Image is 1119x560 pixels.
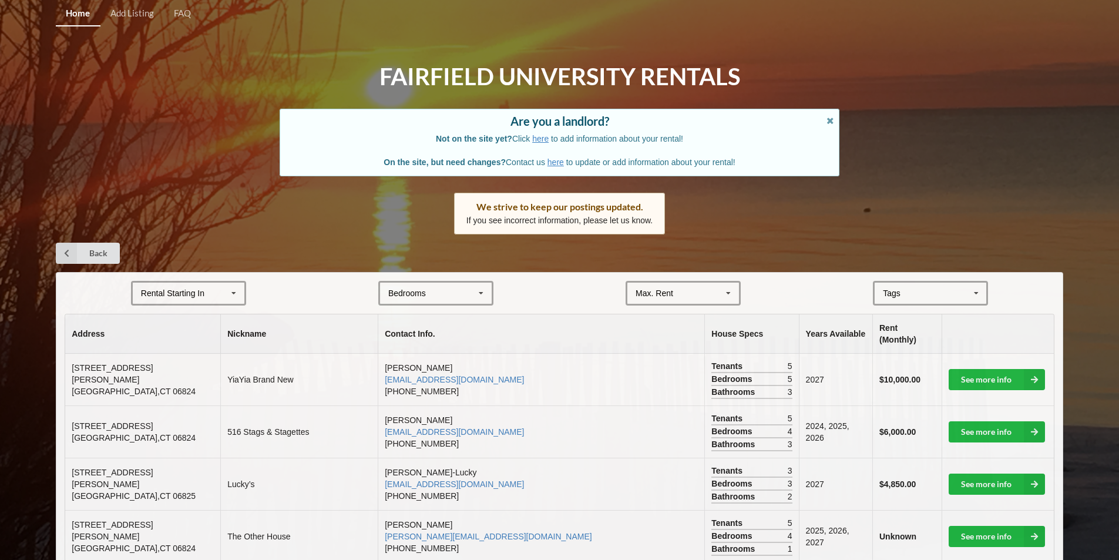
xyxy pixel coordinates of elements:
b: $6,000.00 [879,427,916,437]
th: Nickname [220,314,378,354]
span: [GEOGRAPHIC_DATA] , CT 06824 [72,387,196,396]
a: [EMAIL_ADDRESS][DOMAIN_NAME] [385,427,524,437]
div: We strive to keep our postings updated. [466,201,653,213]
a: [PERSON_NAME][EMAIL_ADDRESS][DOMAIN_NAME] [385,532,592,541]
span: [STREET_ADDRESS][PERSON_NAME] [72,363,153,384]
span: 3 [788,438,792,450]
a: See more info [949,421,1045,442]
span: Tenants [711,517,745,529]
a: [EMAIL_ADDRESS][DOMAIN_NAME] [385,375,524,384]
span: Click to add information about your rental! [436,134,683,143]
span: 2 [788,491,792,502]
span: Bathrooms [711,543,758,555]
a: Home [56,1,100,26]
span: 5 [788,360,792,372]
p: If you see incorrect information, please let us know. [466,214,653,226]
td: [PERSON_NAME] [PHONE_NUMBER] [378,354,704,405]
th: Years Available [799,314,872,354]
td: 516 Stags & Stagettes [220,405,378,458]
a: See more info [949,369,1045,390]
span: Bathrooms [711,438,758,450]
span: Bedrooms [711,373,755,385]
a: here [547,157,564,167]
b: Not on the site yet? [436,134,512,143]
span: Tenants [711,413,745,424]
span: Tenants [711,465,745,477]
span: Contact us to update or add information about your rental! [384,157,735,167]
td: 2024, 2025, 2026 [799,405,872,458]
span: 1 [788,543,792,555]
b: Unknown [879,532,916,541]
span: Bedrooms [711,425,755,437]
span: [STREET_ADDRESS][PERSON_NAME] [72,520,153,541]
th: Address [65,314,220,354]
a: See more info [949,474,1045,495]
th: Contact Info. [378,314,704,354]
th: House Specs [704,314,798,354]
span: 5 [788,373,792,385]
div: Rental Starting In [141,289,204,297]
span: Bathrooms [711,491,758,502]
span: 5 [788,517,792,529]
span: 5 [788,413,792,424]
a: See more info [949,526,1045,547]
span: [GEOGRAPHIC_DATA] , CT 06825 [72,491,196,501]
div: Tags [880,287,918,300]
div: Max. Rent [636,289,673,297]
span: 3 [788,386,792,398]
span: 4 [788,530,792,542]
b: $4,850.00 [879,479,916,489]
span: 3 [788,478,792,489]
a: here [532,134,549,143]
b: On the site, but need changes? [384,157,506,167]
td: YiaYia Brand New [220,354,378,405]
span: [STREET_ADDRESS][PERSON_NAME] [72,468,153,489]
td: 2027 [799,354,872,405]
div: Bedrooms [388,289,426,297]
span: Tenants [711,360,745,372]
span: 4 [788,425,792,437]
td: 2027 [799,458,872,510]
a: Back [56,243,120,264]
b: $10,000.00 [879,375,920,384]
span: [GEOGRAPHIC_DATA] , CT 06824 [72,544,196,553]
a: [EMAIL_ADDRESS][DOMAIN_NAME] [385,479,524,489]
td: [PERSON_NAME] [PHONE_NUMBER] [378,405,704,458]
span: Bathrooms [711,386,758,398]
span: Bedrooms [711,478,755,489]
a: Add Listing [100,1,164,26]
td: [PERSON_NAME]-Lucky [PHONE_NUMBER] [378,458,704,510]
span: 3 [788,465,792,477]
h1: Fairfield University Rentals [379,62,740,92]
span: [GEOGRAPHIC_DATA] , CT 06824 [72,433,196,442]
span: [STREET_ADDRESS] [72,421,153,431]
span: Bedrooms [711,530,755,542]
td: Lucky’s [220,458,378,510]
th: Rent (Monthly) [872,314,942,354]
div: Are you a landlord? [292,115,827,127]
a: FAQ [164,1,201,26]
